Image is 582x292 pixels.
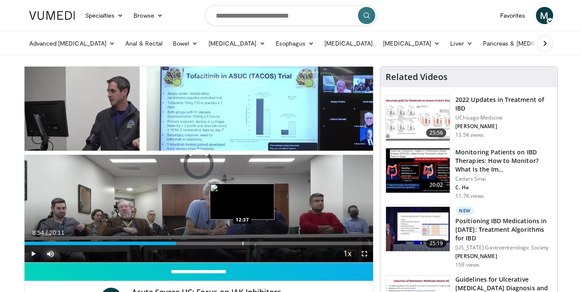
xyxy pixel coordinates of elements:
p: 11.7K views [455,193,484,200]
p: C. Ha [455,184,552,191]
a: Liver [445,35,477,52]
a: 25:19 New Positioning IBD Medications in [DATE]: Treatment Algorithms for IBD [US_STATE] Gastroen... [386,206,552,268]
a: M [536,7,553,24]
a: [MEDICAL_DATA] [319,35,378,52]
button: Mute [42,245,59,262]
span: / [46,229,48,236]
h3: Monitoring Patients on IBD Therapies: How to Monitor? What Is the Im… [455,148,552,174]
a: Anal & Rectal [120,35,168,52]
button: Playback Rate [339,245,356,262]
button: Fullscreen [356,245,373,262]
button: Play [25,245,42,262]
a: Browse [128,7,168,24]
span: 20:11 [49,229,64,236]
p: [US_STATE] Gastroenterologic Society [455,244,552,251]
input: Search topics, interventions [205,5,377,26]
img: 9ce3f8e3-680b-420d-aa6b-dcfa94f31065.150x105_q85_crop-smart_upscale.jpg [386,207,450,252]
video-js: Video Player [25,67,373,263]
a: [MEDICAL_DATA] [378,35,445,52]
a: Advanced [MEDICAL_DATA] [24,35,121,52]
h3: 2022 Updates in Treatment of IBD [455,95,552,113]
p: Cedars Sinai [455,175,552,182]
img: image.jpeg [210,184,274,220]
h3: Positioning IBD Medications in [DATE]: Treatment Algorithms for IBD [455,217,552,243]
a: Esophagus [271,35,320,52]
a: [MEDICAL_DATA] [203,35,271,52]
p: UChicago Medicine [455,114,552,121]
a: 20:02 Monitoring Patients on IBD Therapies: How to Monitor? What Is the Im… Cedars Sinai C. Ha 11... [386,148,552,200]
p: New [455,206,474,215]
img: 609225da-72ea-422a-b68c-0f05c1f2df47.150x105_q85_crop-smart_upscale.jpg [386,148,450,193]
div: Progress Bar [25,242,373,245]
p: 159 views [455,261,479,268]
a: Bowel [168,35,203,52]
h4: Related Videos [386,72,448,82]
a: Specialties [80,7,129,24]
img: VuMedi Logo [29,11,75,20]
p: [PERSON_NAME] [455,123,552,130]
span: 8:54 [32,229,44,236]
span: 25:56 [426,129,447,137]
span: 20:02 [426,181,447,189]
a: Pancreas & [MEDICAL_DATA] [478,35,579,52]
p: [PERSON_NAME] [455,253,552,260]
p: 13.5K views [455,132,484,138]
img: 9393c547-9b5d-4ed4-b79d-9c9e6c9be491.150x105_q85_crop-smart_upscale.jpg [386,96,450,141]
span: 25:19 [426,239,447,248]
a: Favorites [495,7,531,24]
a: 25:56 2022 Updates in Treatment of IBD UChicago Medicine [PERSON_NAME] 13.5K views [386,95,552,141]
